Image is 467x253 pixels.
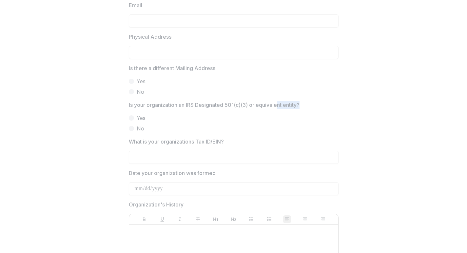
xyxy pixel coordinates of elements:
[283,215,291,223] button: Align Left
[194,215,202,223] button: Strike
[265,215,273,223] button: Ordered List
[247,215,255,223] button: Bullet List
[137,114,146,122] span: Yes
[137,77,146,85] span: Yes
[129,1,142,9] p: Email
[129,33,171,41] p: Physical Address
[158,215,166,223] button: Underline
[129,201,184,208] p: Organization's History
[230,215,238,223] button: Heading 2
[129,138,224,146] p: What is your organizations Tax ID/EIN?
[137,88,144,96] span: No
[129,169,216,177] p: Date your organization was formed
[176,215,184,223] button: Italicize
[319,215,327,223] button: Align Right
[301,215,309,223] button: Align Center
[129,64,215,72] p: Is there a different Mailing Address
[129,101,300,109] p: Is your organization an IRS Designated 501(c)(3) or equivalent entity?
[140,215,148,223] button: Bold
[212,215,220,223] button: Heading 1
[137,125,144,132] span: No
